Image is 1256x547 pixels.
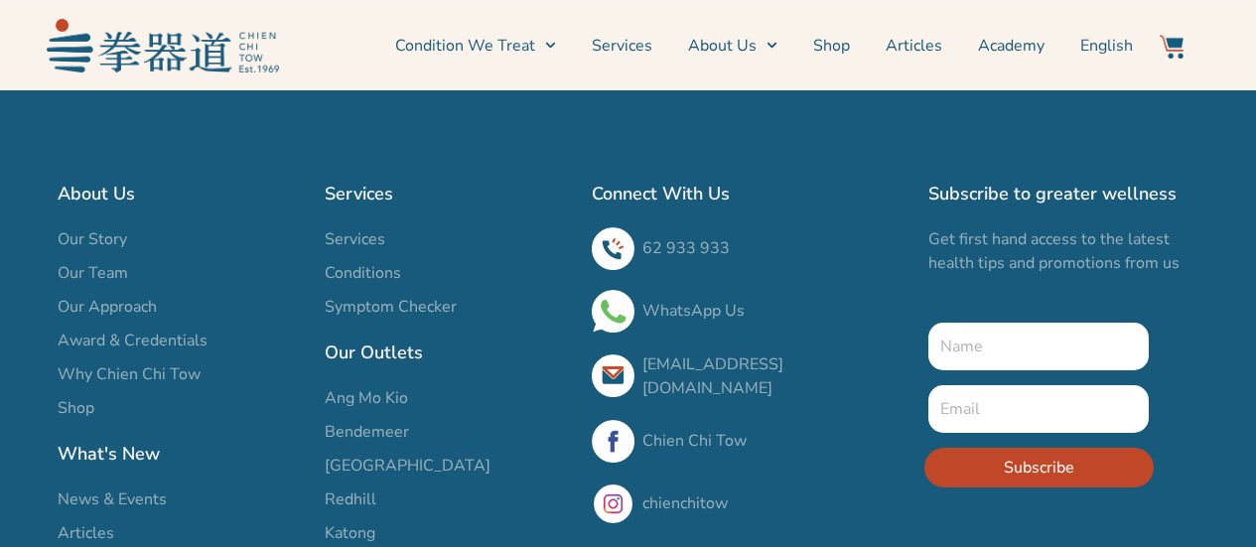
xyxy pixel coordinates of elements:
[325,227,572,251] a: Services
[58,261,305,285] a: Our Team
[886,21,942,70] a: Articles
[928,323,1150,502] form: New Form
[58,396,94,420] span: Shop
[325,386,572,410] a: Ang Mo Kio
[58,227,305,251] a: Our Story
[325,521,572,545] a: Katong
[928,385,1150,433] input: Email
[924,448,1154,487] button: Subscribe
[58,362,305,386] a: Why Chien Chi Tow
[325,420,572,444] a: Bendemeer
[1160,35,1184,59] img: Website Icon-03
[978,21,1045,70] a: Academy
[642,430,747,452] a: Chien Chi Tow
[58,487,167,511] span: News & Events
[58,521,114,545] span: Articles
[642,492,728,514] a: chienchitow
[58,440,305,468] h2: What's New
[592,21,652,70] a: Services
[58,329,305,352] a: Award & Credentials
[325,420,409,444] span: Bendemeer
[58,329,208,352] span: Award & Credentials
[1004,456,1074,479] span: Subscribe
[325,386,408,410] span: Ang Mo Kio
[289,21,1133,70] nav: Menu
[592,180,908,207] h2: Connect With Us
[642,237,730,259] a: 62 933 933
[642,353,783,399] a: [EMAIL_ADDRESS][DOMAIN_NAME]
[325,295,457,319] span: Symptom Checker
[325,521,375,545] span: Katong
[813,21,850,70] a: Shop
[325,454,490,478] span: [GEOGRAPHIC_DATA]
[58,362,201,386] span: Why Chien Chi Tow
[928,180,1199,207] h2: Subscribe to greater wellness
[325,180,572,207] h2: Services
[1080,34,1133,58] span: English
[325,227,385,251] span: Services
[325,454,572,478] a: [GEOGRAPHIC_DATA]
[58,521,305,545] a: Articles
[395,21,556,70] a: Condition We Treat
[58,180,305,207] h2: About Us
[325,261,572,285] a: Conditions
[58,396,305,420] a: Shop
[325,261,401,285] span: Conditions
[58,487,305,511] a: News & Events
[58,261,128,285] span: Our Team
[928,227,1199,275] p: Get first hand access to the latest health tips and promotions from us
[325,339,572,366] h2: Our Outlets
[325,295,572,319] a: Symptom Checker
[58,295,305,319] a: Our Approach
[688,21,777,70] a: About Us
[58,227,127,251] span: Our Story
[325,487,376,511] span: Redhill
[58,295,157,319] span: Our Approach
[325,487,572,511] a: Redhill
[928,323,1150,370] input: Name
[642,300,745,322] a: WhatsApp Us
[1080,21,1133,70] a: English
